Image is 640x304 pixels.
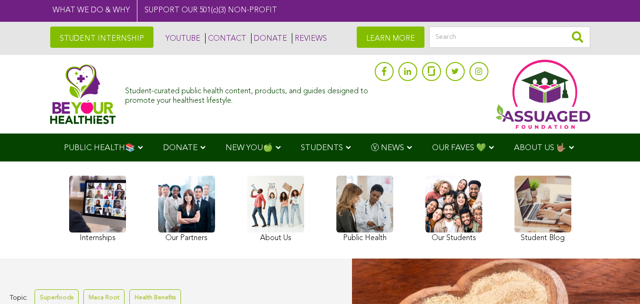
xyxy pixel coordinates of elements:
span: ABOUT US 🤟🏽 [514,144,566,152]
a: CONTACT [205,33,246,44]
iframe: Chat Widget [593,259,640,304]
img: glassdoor [428,66,434,76]
span: NEW YOU🍏 [225,144,273,152]
input: Search [429,27,590,48]
span: STUDENTS [301,144,343,152]
span: DONATE [163,144,198,152]
span: PUBLIC HEALTH📚 [64,144,135,152]
div: Navigation Menu [50,134,590,161]
img: Assuaged App [496,60,590,129]
img: Assuaged [50,64,116,124]
a: LEARN MORE [357,27,424,48]
span: OUR FAVES 💚 [432,144,486,152]
a: STUDENT INTERNSHIP [50,27,153,48]
div: Student-curated public health content, products, and guides designed to promote your healthiest l... [125,82,370,105]
span: Ⓥ NEWS [371,144,404,152]
a: YOUTUBE [163,33,200,44]
a: DONATE [251,33,287,44]
a: REVIEWS [292,33,327,44]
